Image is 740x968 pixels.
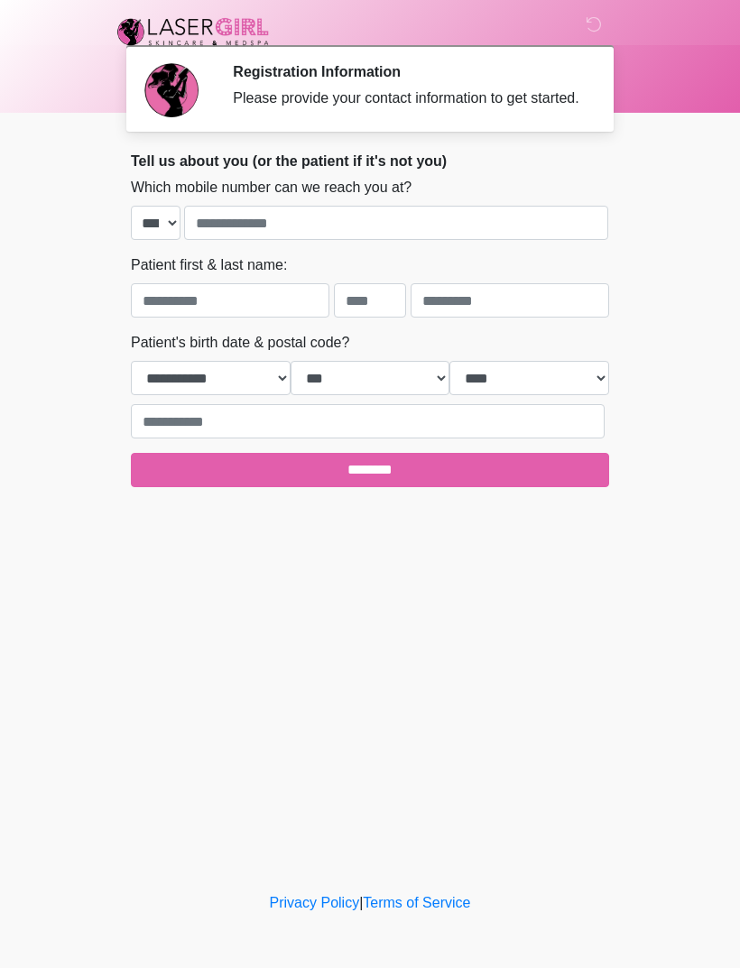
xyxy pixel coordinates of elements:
a: Terms of Service [363,895,470,910]
label: Patient's birth date & postal code? [131,332,349,354]
a: | [359,895,363,910]
img: Agent Avatar [144,63,199,117]
h2: Tell us about you (or the patient if it's not you) [131,152,609,170]
a: Privacy Policy [270,895,360,910]
img: Laser Girl Med Spa LLC Logo [113,14,273,50]
h2: Registration Information [233,63,582,80]
div: Please provide your contact information to get started. [233,88,582,109]
label: Which mobile number can we reach you at? [131,177,412,198]
label: Patient first & last name: [131,254,287,276]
